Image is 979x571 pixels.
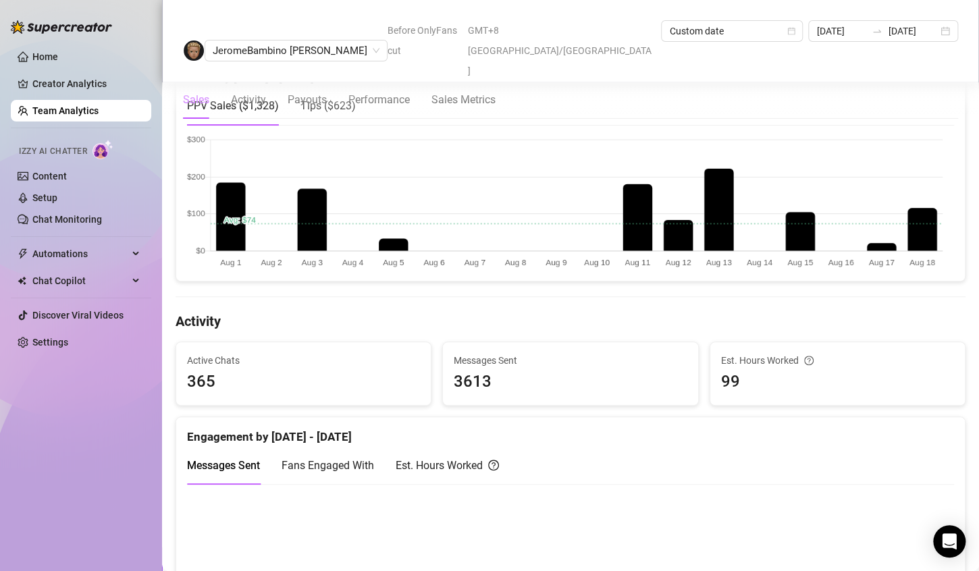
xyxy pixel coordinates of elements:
span: Chat Copilot [32,270,128,292]
div: Payouts [288,92,327,108]
a: Content [32,171,67,182]
input: Start date [816,24,866,38]
span: Active Chats [187,353,420,368]
img: logo-BBDzfeDw.svg [11,20,112,34]
div: Est. Hours Worked [721,353,954,368]
div: Est. Hours Worked [396,457,499,474]
span: Automations [32,243,128,265]
div: Engagement by [DATE] - [DATE] [187,417,954,446]
input: End date [888,24,938,38]
span: Izzy AI Chatter [19,145,87,158]
h4: Activity [176,312,965,331]
a: Team Analytics [32,105,99,116]
span: 365 [187,369,420,395]
span: thunderbolt [18,248,28,259]
span: Fans Engaged With [282,459,374,472]
a: Home [32,51,58,62]
span: question-circle [488,457,499,474]
div: Sales [183,92,209,108]
img: JeromeBambino El Garcia [184,40,204,61]
span: 99 [721,369,954,395]
span: Before OnlyFans cut [388,20,460,61]
a: Creator Analytics [32,73,140,94]
img: AI Chatter [92,140,113,159]
span: Custom date [669,21,795,41]
div: Activity [231,92,266,108]
a: Discover Viral Videos [32,310,124,321]
a: Setup [32,192,57,203]
span: Messages Sent [187,459,260,472]
div: Open Intercom Messenger [933,525,965,558]
a: Settings [32,337,68,348]
span: JeromeBambino El Garcia [213,40,379,61]
span: GMT+8 [GEOGRAPHIC_DATA]/[GEOGRAPHIC_DATA] [468,20,654,81]
span: swap-right [872,26,882,36]
span: Messages Sent [454,353,687,368]
div: Performance [348,92,410,108]
span: 3613 [454,369,687,395]
span: to [872,26,882,36]
span: calendar [787,27,795,35]
span: question-circle [804,353,814,368]
img: Chat Copilot [18,276,26,285]
a: Chat Monitoring [32,214,102,225]
div: Sales Metrics [431,92,496,108]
